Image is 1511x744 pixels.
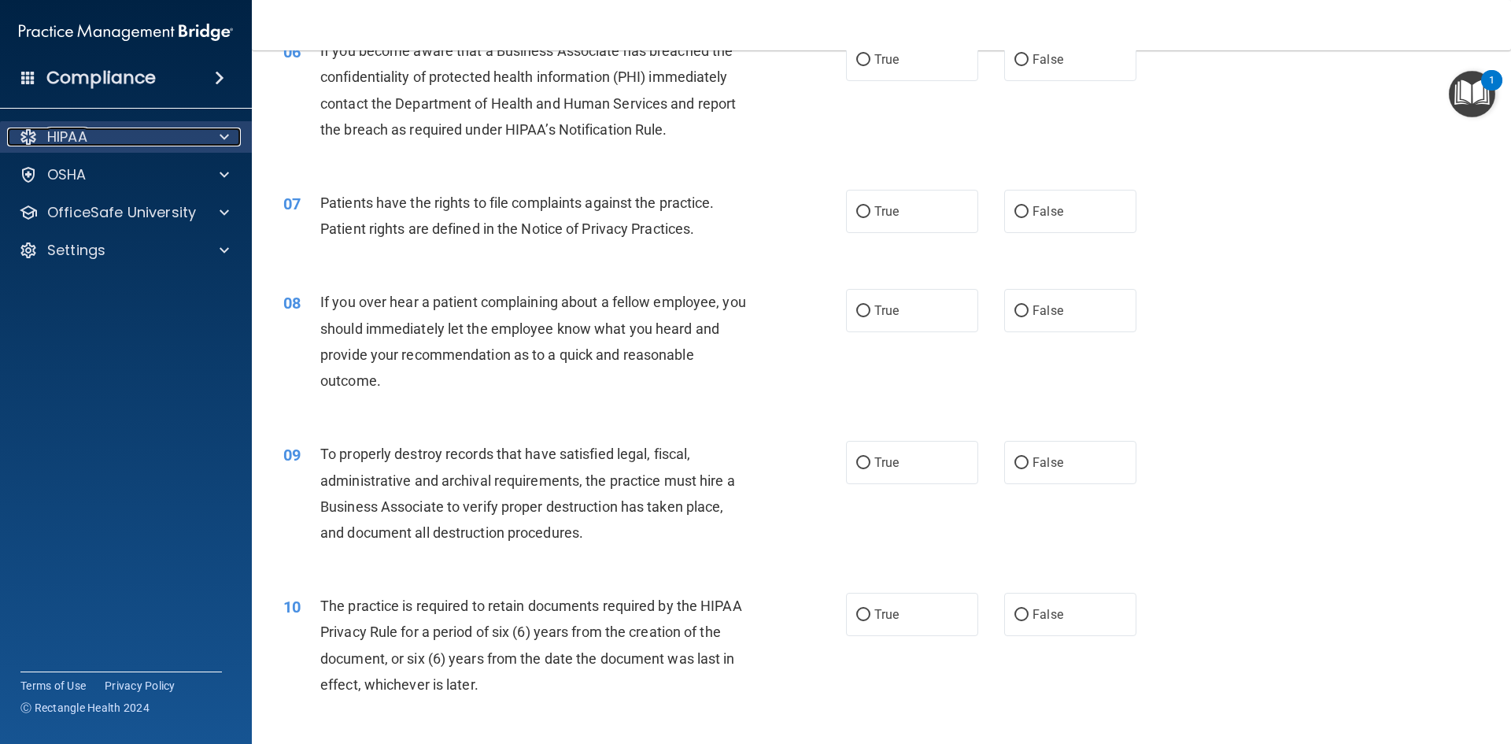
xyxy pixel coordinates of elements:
[874,607,899,622] span: True
[283,446,301,465] span: 09
[1014,54,1029,66] input: False
[320,446,735,541] span: To properly destroy records that have satisfied legal, fiscal, administrative and archival requir...
[320,43,736,138] span: If you become aware that a Business Associate has breached the confidentiality of protected healt...
[856,54,870,66] input: True
[1033,303,1063,318] span: False
[1489,80,1494,101] div: 1
[20,700,150,716] span: Ⓒ Rectangle Health 2024
[1014,305,1029,317] input: False
[283,294,301,313] span: 08
[47,128,87,146] p: HIPAA
[46,67,156,89] h4: Compliance
[874,204,899,219] span: True
[19,17,233,48] img: PMB logo
[856,609,870,621] input: True
[47,165,87,184] p: OSHA
[1014,609,1029,621] input: False
[1449,71,1495,117] button: Open Resource Center, 1 new notification
[47,241,105,260] p: Settings
[283,43,301,61] span: 06
[874,455,899,470] span: True
[1014,457,1029,469] input: False
[874,303,899,318] span: True
[320,194,715,237] span: Patients have the rights to file complaints against the practice. Patient rights are defined in t...
[105,678,175,694] a: Privacy Policy
[1033,52,1063,67] span: False
[20,678,86,694] a: Terms of Use
[1033,455,1063,470] span: False
[874,52,899,67] span: True
[1033,204,1063,219] span: False
[283,194,301,213] span: 07
[1014,206,1029,218] input: False
[856,305,870,317] input: True
[1033,607,1063,622] span: False
[47,203,196,222] p: OfficeSafe University
[19,241,229,260] a: Settings
[320,294,746,389] span: If you over hear a patient complaining about a fellow employee, you should immediately let the em...
[283,598,301,616] span: 10
[19,128,229,146] a: HIPAA
[19,165,229,184] a: OSHA
[19,203,229,222] a: OfficeSafe University
[320,598,742,693] span: The practice is required to retain documents required by the HIPAA Privacy Rule for a period of s...
[856,206,870,218] input: True
[856,457,870,469] input: True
